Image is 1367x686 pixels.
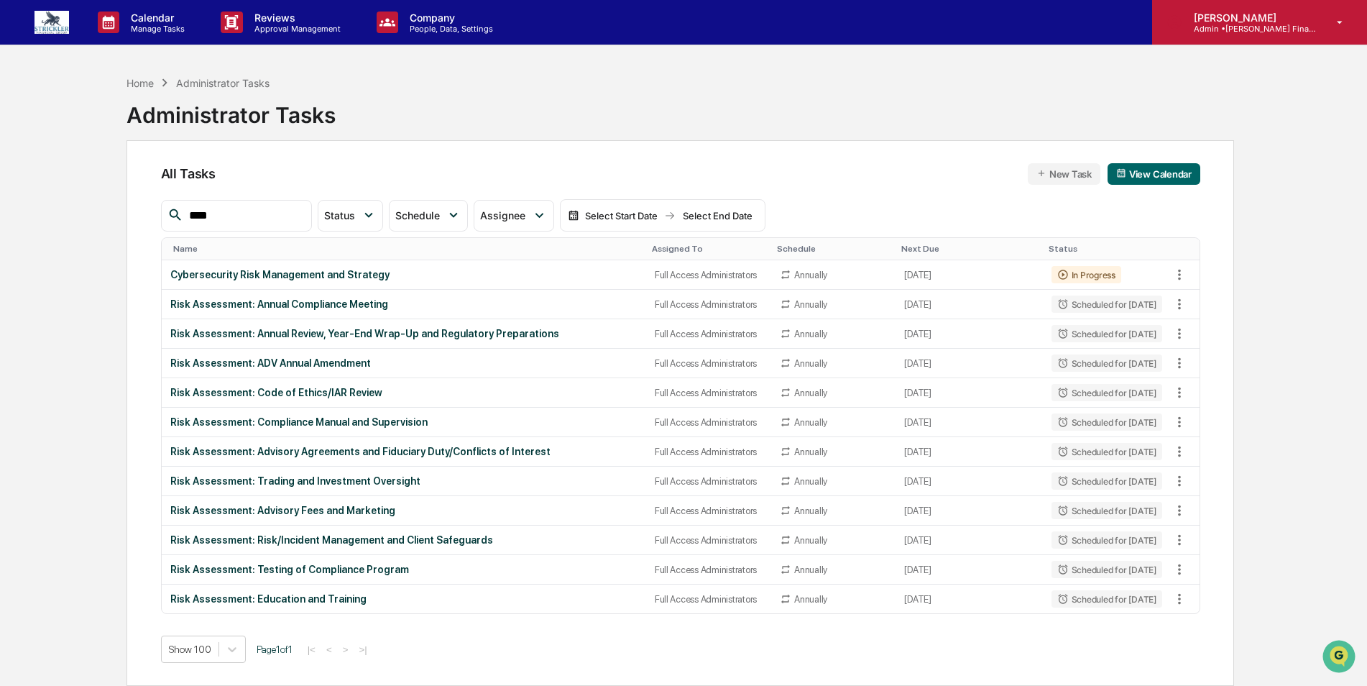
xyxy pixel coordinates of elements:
[257,644,293,655] span: Page 1 of 1
[655,417,763,428] div: Full Access Administrators
[173,244,640,254] div: Toggle SortBy
[29,209,91,223] span: Data Lookup
[794,594,827,605] div: Annually
[568,210,579,221] img: calendar
[896,349,1042,378] td: [DATE]
[794,299,827,310] div: Annually
[896,526,1042,555] td: [DATE]
[794,447,827,457] div: Annually
[126,91,336,128] div: Administrator Tasks
[582,210,661,221] div: Select Start Date
[794,535,827,546] div: Annually
[354,644,371,656] button: >|
[655,329,763,339] div: Full Access Administrators
[170,446,638,457] div: Risk Assessment: Advisory Agreements and Fiduciary Duty/Conflicts of Interest
[170,357,638,369] div: Risk Assessment: ADV Annual Amendment
[896,555,1042,585] td: [DATE]
[794,476,827,487] div: Annually
[143,244,174,255] span: Pylon
[1051,472,1162,490] div: Scheduled for [DATE]
[794,358,827,369] div: Annually
[303,644,320,656] button: |<
[170,505,638,516] div: Risk Assessment: Advisory Fees and Marketing
[9,175,98,201] a: 🖐️Preclearance
[1051,531,1162,549] div: Scheduled for [DATE]
[794,506,827,516] div: Annually
[655,388,763,398] div: Full Access Administrators
[170,475,638,487] div: Risk Assessment: Trading and Investment Oversight
[244,114,262,132] button: Start new chat
[34,11,69,34] img: logo
[652,244,765,254] div: Toggle SortBy
[655,476,763,487] div: Full Access Administrators
[1051,413,1162,431] div: Scheduled for [DATE]
[1051,590,1162,608] div: Scheduled for [DATE]
[170,534,638,546] div: Risk Assessment: Risk/Incident Management and Client Safeguards
[777,244,890,254] div: Toggle SortBy
[126,77,154,89] div: Home
[170,564,638,575] div: Risk Assessment: Testing of Compliance Program
[14,30,262,53] p: How can we help?
[9,203,96,229] a: 🔎Data Lookup
[170,269,638,280] div: Cybersecurity Risk Management and Strategy
[170,593,638,605] div: Risk Assessment: Education and Training
[794,329,827,339] div: Annually
[896,408,1042,437] td: [DATE]
[1051,296,1162,313] div: Scheduled for [DATE]
[1051,266,1121,283] div: In Progress
[794,270,827,280] div: Annually
[794,388,827,398] div: Annually
[1051,443,1162,460] div: Scheduled for [DATE]
[655,564,763,575] div: Full Access Administrators
[901,244,1036,254] div: Toggle SortBy
[1051,355,1162,372] div: Scheduled for [DATE]
[1051,325,1162,342] div: Scheduled for [DATE]
[1182,12,1316,24] p: [PERSON_NAME]
[1051,561,1162,578] div: Scheduled for [DATE]
[1108,163,1200,185] button: View Calendar
[101,243,174,255] a: Powered byPylon
[655,299,763,310] div: Full Access Administrators
[794,417,827,428] div: Annually
[161,166,216,181] span: All Tasks
[664,210,676,221] img: arrow right
[243,24,348,34] p: Approval Management
[1051,502,1162,519] div: Scheduled for [DATE]
[104,183,116,194] div: 🗄️
[322,644,336,656] button: <
[14,183,26,194] div: 🖐️
[655,594,763,605] div: Full Access Administrators
[49,124,182,136] div: We're available if you need us!
[119,12,192,24] p: Calendar
[655,535,763,546] div: Full Access Administrators
[243,12,348,24] p: Reviews
[896,319,1042,349] td: [DATE]
[896,496,1042,526] td: [DATE]
[1049,244,1165,254] div: Toggle SortBy
[678,210,758,221] div: Select End Date
[98,175,184,201] a: 🗄️Attestations
[14,110,40,136] img: 1746055101610-c473b297-6a78-478c-a979-82029cc54cd1
[176,77,270,89] div: Administrator Tasks
[1116,168,1126,178] img: calendar
[398,12,500,24] p: Company
[655,358,763,369] div: Full Access Administrators
[49,110,236,124] div: Start new chat
[896,467,1042,496] td: [DATE]
[655,447,763,457] div: Full Access Administrators
[896,437,1042,467] td: [DATE]
[655,506,763,516] div: Full Access Administrators
[14,210,26,221] div: 🔎
[794,564,827,575] div: Annually
[1321,639,1360,677] iframe: Open customer support
[395,209,440,221] span: Schedule
[480,209,525,221] span: Assignee
[324,209,355,221] span: Status
[170,387,638,398] div: Risk Assessment: Code of Ethics/IAR Review
[896,260,1042,290] td: [DATE]
[29,181,93,196] span: Preclearance
[1182,24,1316,34] p: Admin • [PERSON_NAME] Financial Group
[1028,163,1100,185] button: New Task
